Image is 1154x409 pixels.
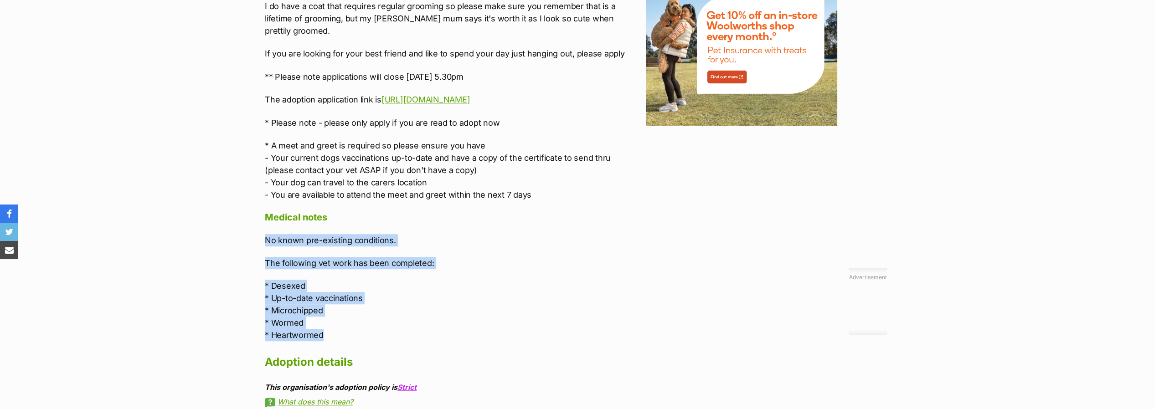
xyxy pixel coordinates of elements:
p: The following vet work has been completed: [265,257,641,269]
h4: Medical notes [265,211,641,223]
h2: Adoption details [265,352,641,372]
div: This organisation's adoption policy is [265,383,641,391]
p: ** Please note applications will close [DATE] 5.30pm [265,71,641,83]
p: * Please note - please only apply if you are read to adopt now [265,117,641,129]
p: * A meet and greet is required so please ensure you have - Your current dogs vaccinations up-to-d... [265,139,641,201]
a: What does this mean? [265,398,641,406]
a: Strict [397,383,417,392]
p: * Desexed * Up-to-date vaccinations * Microchipped * Wormed * Heartwormed [265,280,641,341]
p: The adoption application link is [265,93,641,106]
p: No known pre-existing conditions. [265,234,641,246]
div: Advertisement [849,268,887,335]
a: [URL][DOMAIN_NAME] [381,95,470,104]
p: If you are looking for your best friend and like to spend your day just hanging out, please apply [265,47,641,60]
